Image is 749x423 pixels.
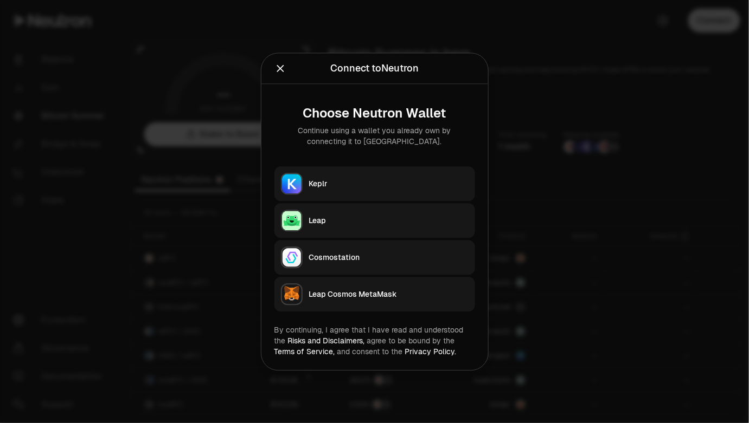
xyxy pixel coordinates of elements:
[288,336,365,346] a: Risks and Disclaimers,
[283,106,466,121] div: Choose Neutron Wallet
[282,284,302,304] img: Leap Cosmos MetaMask
[274,347,335,356] a: Terms of Service,
[405,347,457,356] a: Privacy Policy.
[274,277,475,311] button: Leap Cosmos MetaMaskLeap Cosmos MetaMask
[309,252,469,263] div: Cosmostation
[282,248,302,267] img: Cosmostation
[282,211,302,230] img: Leap
[309,289,469,300] div: Leap Cosmos MetaMask
[274,203,475,238] button: LeapLeap
[309,178,469,189] div: Keplr
[274,61,286,76] button: Close
[330,61,419,76] div: Connect to Neutron
[282,174,302,193] img: Keplr
[274,240,475,275] button: CosmostationCosmostation
[274,324,475,357] div: By continuing, I agree that I have read and understood the agree to be bound by the and consent t...
[283,125,466,147] div: Continue using a wallet you already own by connecting it to [GEOGRAPHIC_DATA].
[274,166,475,201] button: KeplrKeplr
[309,215,469,226] div: Leap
